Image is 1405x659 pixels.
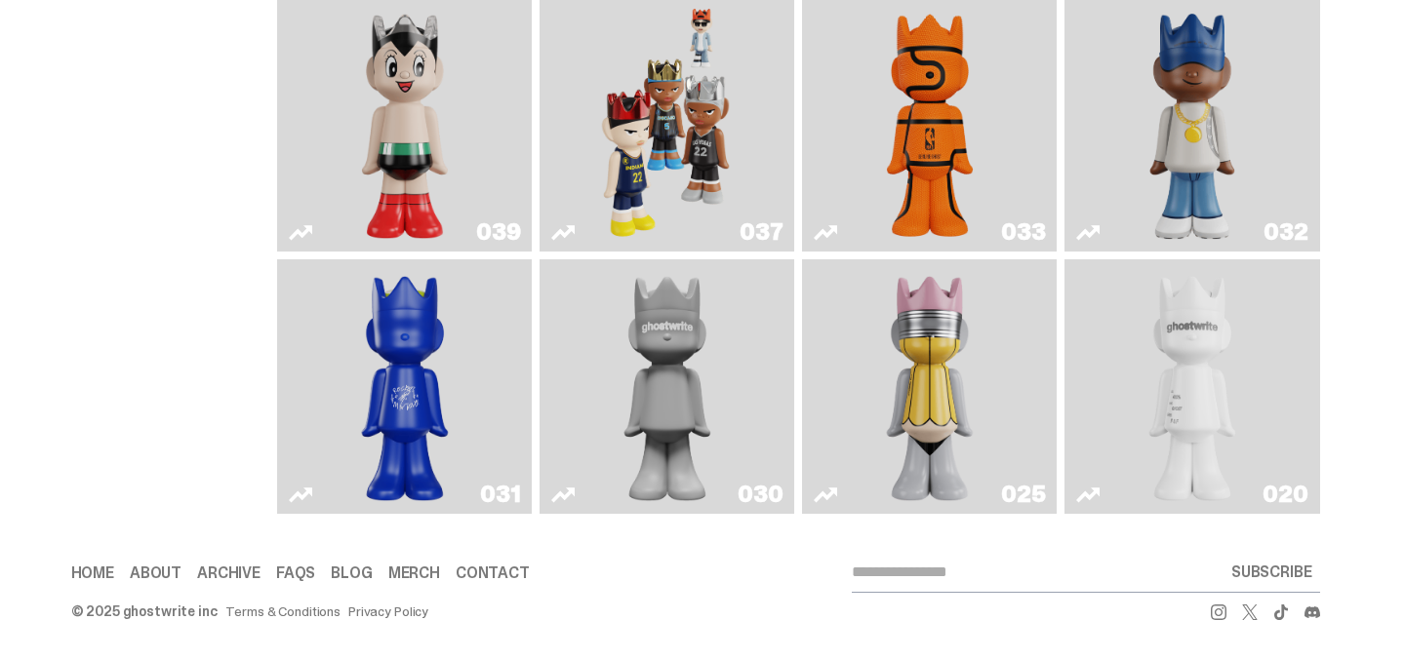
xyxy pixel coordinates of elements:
img: Latte [338,267,472,506]
a: Merch [388,565,440,581]
a: Game Face (2024) [551,5,783,244]
a: Terms & Conditions [225,604,341,618]
a: ghost [1076,267,1307,506]
div: 032 [1264,220,1307,244]
img: ghost [1125,267,1260,506]
a: Home [71,565,114,581]
div: 020 [1263,483,1307,506]
a: Swingman [1076,5,1307,244]
div: © 2025 ghostwrite inc [71,604,218,618]
img: One [600,267,735,506]
a: Game Ball [814,5,1045,244]
a: Archive [197,565,261,581]
a: FAQs [276,565,315,581]
a: Astro Boy [289,5,520,244]
a: No. 2 Pencil [814,267,1045,506]
div: 030 [738,483,783,506]
div: 031 [480,483,520,506]
div: 037 [740,220,783,244]
img: Game Face (2024) [600,5,735,244]
img: Game Ball [878,5,982,244]
div: 039 [476,220,520,244]
a: Latte [289,267,520,506]
a: Contact [456,565,530,581]
a: One [551,267,783,506]
div: 025 [1001,483,1045,506]
a: Privacy Policy [348,604,428,618]
a: Blog [331,565,372,581]
div: 033 [1001,220,1045,244]
button: SUBSCRIBE [1224,553,1320,592]
img: Swingman [1125,5,1260,244]
img: No. 2 Pencil [863,267,997,506]
a: About [130,565,181,581]
img: Astro Boy [353,5,457,244]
